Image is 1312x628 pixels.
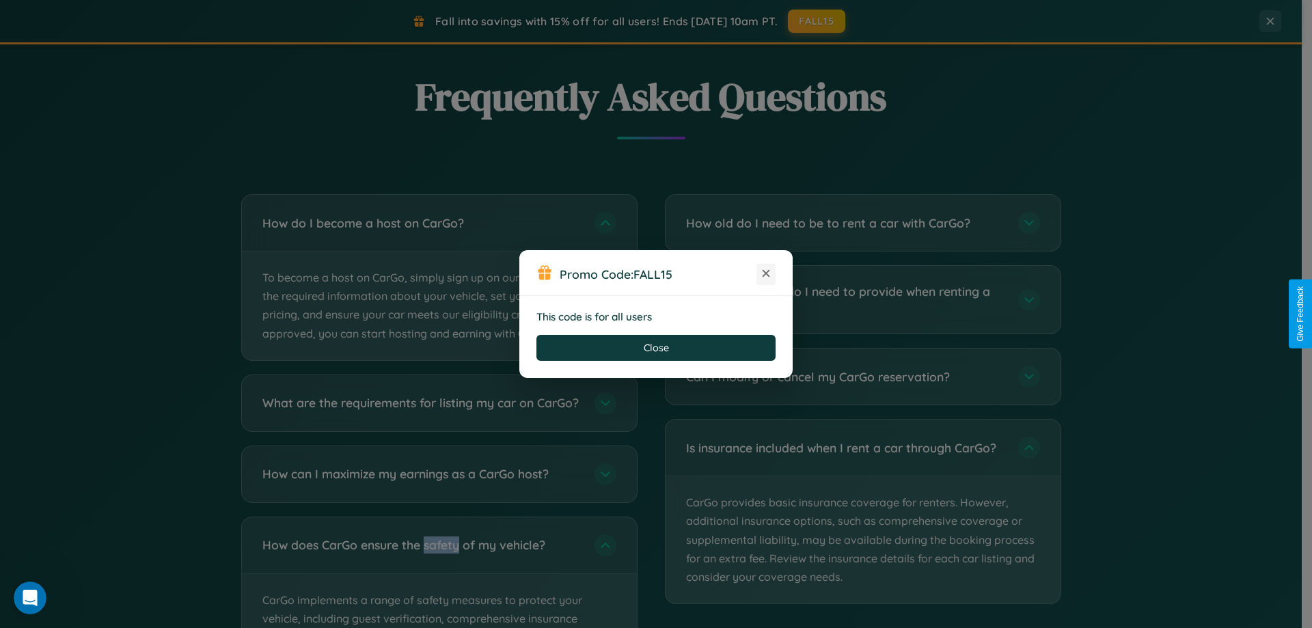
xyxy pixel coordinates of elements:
[536,310,652,323] strong: This code is for all users
[560,267,756,282] h3: Promo Code:
[536,335,776,361] button: Close
[1296,286,1305,342] div: Give Feedback
[14,582,46,614] iframe: Intercom live chat
[633,267,672,282] b: FALL15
